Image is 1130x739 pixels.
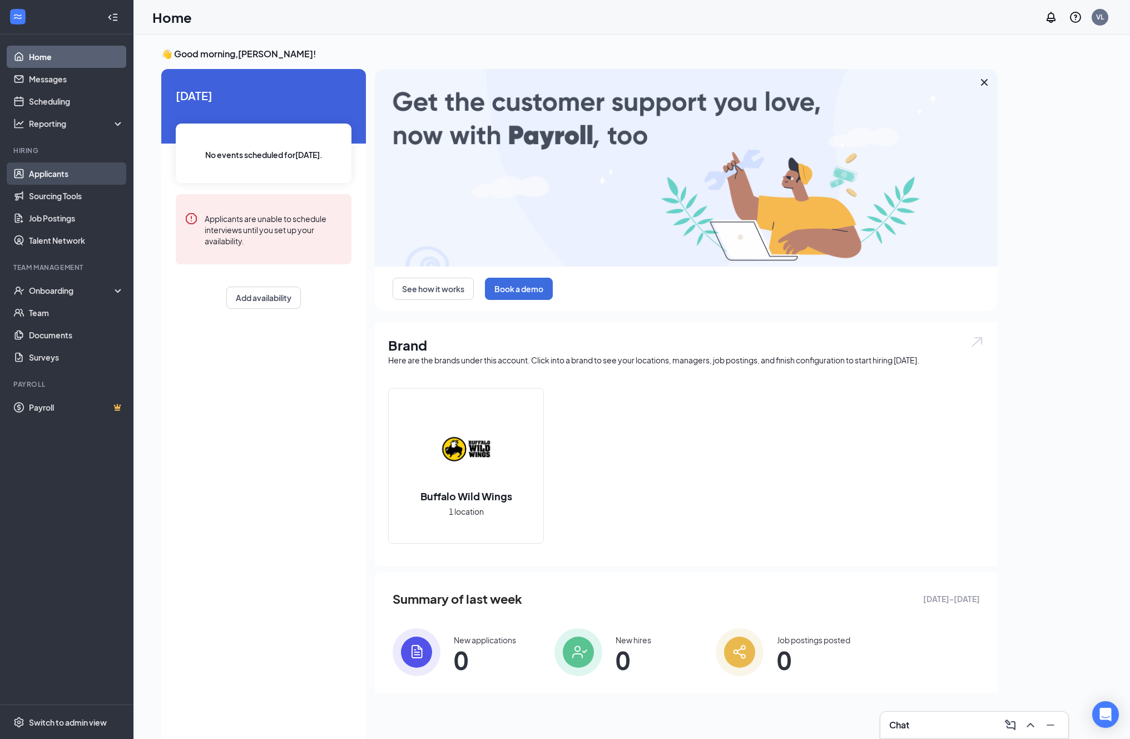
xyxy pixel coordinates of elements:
[1002,716,1019,734] button: ComposeMessage
[29,285,115,296] div: Onboarding
[29,46,124,68] a: Home
[29,185,124,207] a: Sourcing Tools
[29,396,124,418] a: PayrollCrown
[777,634,850,646] div: Job postings posted
[616,650,651,670] span: 0
[393,628,440,676] img: icon
[1024,718,1037,732] svg: ChevronUp
[777,650,850,670] span: 0
[226,287,301,309] button: Add availability
[454,634,516,646] div: New applications
[29,324,124,346] a: Documents
[1096,12,1104,22] div: VL
[409,489,523,503] h2: Buffalo Wild Wings
[176,87,351,104] span: [DATE]
[29,302,124,324] a: Team
[393,589,522,609] span: Summary of last week
[185,212,198,225] svg: Error
[889,719,909,731] h3: Chat
[1022,716,1039,734] button: ChevronUp
[13,717,24,728] svg: Settings
[449,505,484,518] span: 1 location
[205,212,343,247] div: Applicants are unable to schedule interviews until you set up your availability.
[29,162,124,185] a: Applicants
[716,628,764,676] img: icon
[375,69,998,267] img: payroll-large.gif
[13,118,24,129] svg: Analysis
[1069,11,1082,24] svg: QuestionInfo
[554,628,602,676] img: icon
[107,12,118,23] svg: Collapse
[388,354,984,366] div: Here are the brands under this account. Click into a brand to see your locations, managers, job p...
[970,336,984,348] img: open.6027fd2a22e1237b5b06.svg
[29,68,124,90] a: Messages
[152,8,192,27] h1: Home
[454,650,516,670] span: 0
[29,717,107,728] div: Switch to admin view
[13,146,122,155] div: Hiring
[29,90,124,112] a: Scheduling
[13,285,24,296] svg: UserCheck
[978,76,991,89] svg: Cross
[205,149,323,161] span: No events scheduled for [DATE] .
[1004,718,1017,732] svg: ComposeMessage
[29,207,124,229] a: Job Postings
[29,346,124,368] a: Surveys
[430,413,502,485] img: Buffalo Wild Wings
[1042,716,1059,734] button: Minimize
[1092,701,1119,728] div: Open Intercom Messenger
[13,380,122,389] div: Payroll
[388,336,984,354] h1: Brand
[485,278,553,300] button: Book a demo
[1044,11,1058,24] svg: Notifications
[12,11,23,22] svg: WorkstreamLogo
[29,118,125,129] div: Reporting
[1044,718,1057,732] svg: Minimize
[393,278,474,300] button: See how it works
[29,229,124,252] a: Talent Network
[923,593,980,605] span: [DATE] - [DATE]
[161,48,998,60] h3: 👋 Good morning, [PERSON_NAME] !
[616,634,651,646] div: New hires
[13,263,122,272] div: Team Management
